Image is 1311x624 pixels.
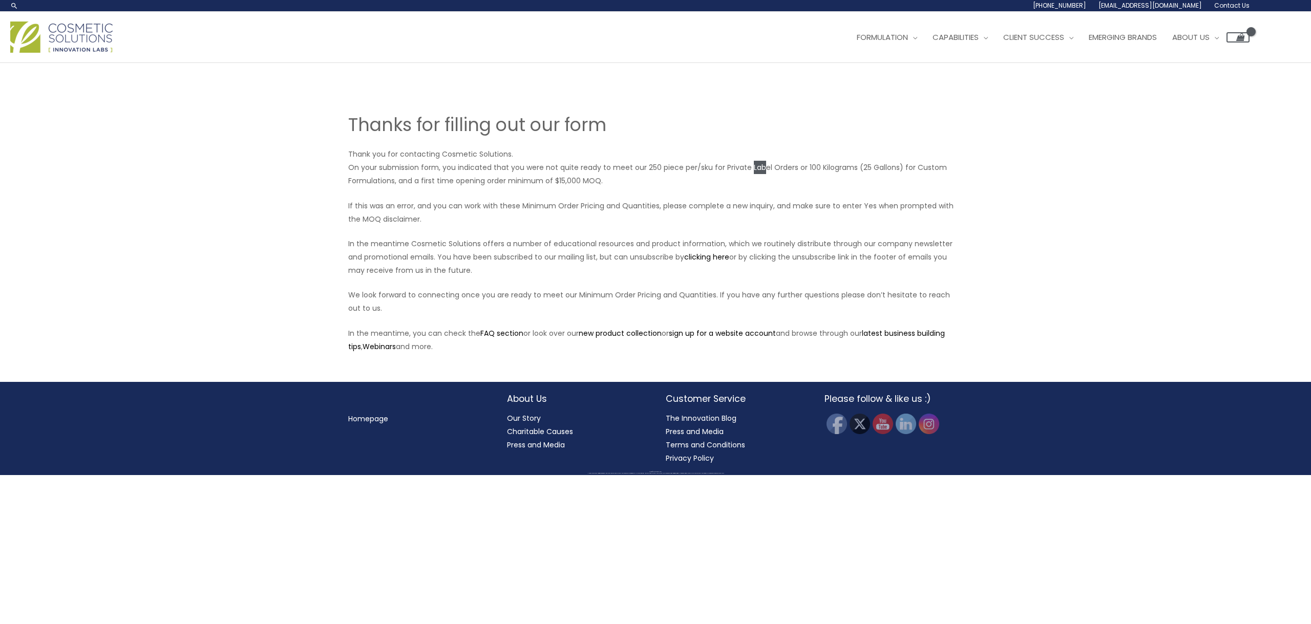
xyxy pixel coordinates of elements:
p: If this was an error, and you can work with these Minimum Order Pricing and Quantities, please co... [348,199,963,226]
div: Copyright © 2025 [18,471,1293,472]
p: In the meantime Cosmetic Solutions offers a number of educational resources and product informati... [348,237,963,277]
span: Emerging Brands [1089,32,1157,42]
a: FAQ section [480,328,523,338]
a: Press and Media [507,440,565,450]
a: new product collection [579,328,662,338]
img: Twitter [850,414,870,434]
div: All material on this Website, including design, text, images, logos and sounds, are owned by Cosm... [18,473,1293,474]
a: Terms and Conditions [666,440,745,450]
a: Press and Media [666,426,724,437]
a: Our Story [507,413,541,423]
span: About Us [1172,32,1210,42]
h1: Thanks for filling out our form [348,112,963,137]
img: Cosmetic Solutions Logo [10,21,113,53]
a: Emerging Brands [1081,22,1165,53]
a: Capabilities [925,22,996,53]
span: Formulation [857,32,908,42]
p: In the meantime, you can check the or look over our or and browse through our , and more. [348,327,963,353]
img: Facebook [827,414,847,434]
a: View Shopping Cart, empty [1227,32,1250,42]
nav: Menu [348,412,487,425]
h2: About Us [507,392,645,405]
a: Webinars [363,341,396,352]
a: Homepage [348,414,388,424]
h2: Please follow & like us :) [824,392,963,405]
a: latest business building tips [348,328,945,352]
span: Capabilities [933,32,979,42]
nav: Site Navigation [841,22,1250,53]
span: Client Success [1003,32,1064,42]
span: [EMAIL_ADDRESS][DOMAIN_NAME] [1098,1,1202,10]
p: Thank you for contacting Cosmetic Solutions. On your submission form, you indicated that you were... [348,147,963,187]
span: [PHONE_NUMBER] [1033,1,1086,10]
a: Charitable Causes [507,426,573,437]
nav: Customer Service [666,412,804,465]
a: Search icon link [10,2,18,10]
a: Client Success [996,22,1081,53]
a: Formulation [849,22,925,53]
h2: Customer Service [666,392,804,405]
nav: About Us [507,412,645,451]
a: About Us [1165,22,1227,53]
a: sign up for a website account [669,328,776,338]
a: Privacy Policy [666,453,714,463]
a: clicking here [684,252,729,262]
a: The Innovation Blog [666,413,736,423]
span: Contact Us [1214,1,1250,10]
p: We look forward to connecting once you are ready to meet our Minimum Order Pricing and Quantities... [348,288,963,315]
